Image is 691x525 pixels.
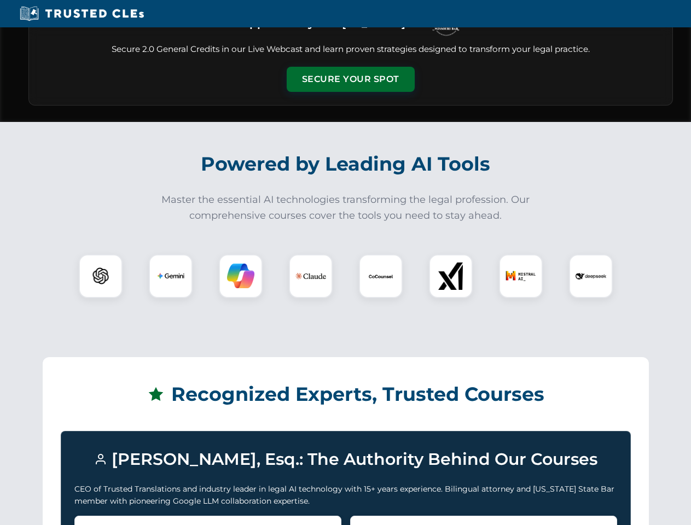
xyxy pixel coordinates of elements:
[227,262,254,290] img: Copilot Logo
[16,5,147,22] img: Trusted CLEs
[219,254,263,298] div: Copilot
[429,254,473,298] div: xAI
[295,261,326,291] img: Claude Logo
[154,192,537,224] p: Master the essential AI technologies transforming the legal profession. Our comprehensive courses...
[74,445,617,474] h3: [PERSON_NAME], Esq.: The Authority Behind Our Courses
[287,67,415,92] button: Secure Your Spot
[157,262,184,290] img: Gemini Logo
[569,254,613,298] div: DeepSeek
[79,254,123,298] div: ChatGPT
[149,254,193,298] div: Gemini
[576,261,606,291] img: DeepSeek Logo
[85,260,117,292] img: ChatGPT Logo
[289,254,333,298] div: Claude
[61,375,631,413] h2: Recognized Experts, Trusted Courses
[359,254,403,298] div: CoCounsel
[437,262,464,290] img: xAI Logo
[43,145,649,183] h2: Powered by Leading AI Tools
[42,43,659,56] p: Secure 2.0 General Credits in our Live Webcast and learn proven strategies designed to transform ...
[499,254,543,298] div: Mistral AI
[367,262,394,290] img: CoCounsel Logo
[506,261,536,291] img: Mistral AI Logo
[74,483,617,507] p: CEO of Trusted Translations and industry leader in legal AI technology with 15+ years experience....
